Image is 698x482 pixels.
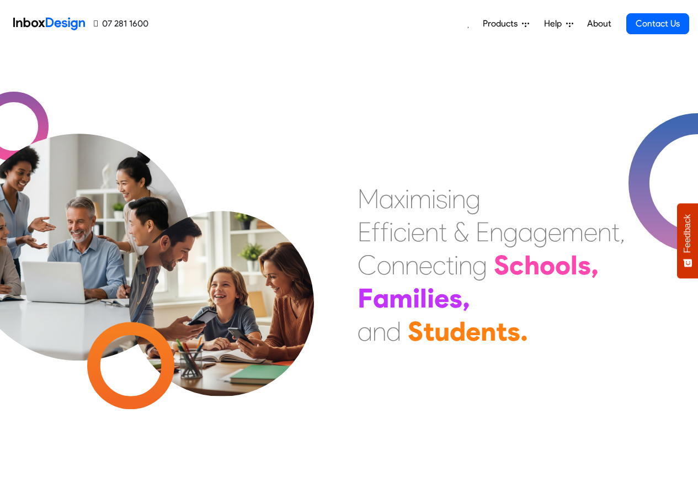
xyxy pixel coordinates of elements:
img: parents_with_child.png [106,165,337,396]
div: t [439,215,447,248]
div: c [393,215,407,248]
div: m [562,215,584,248]
div: i [447,182,452,215]
div: t [611,215,620,248]
span: Feedback [683,214,692,253]
div: t [496,315,507,348]
div: e [548,215,562,248]
div: n [425,215,439,248]
div: n [489,215,503,248]
div: n [481,315,496,348]
div: t [446,248,454,282]
div: c [433,248,446,282]
div: , [620,215,625,248]
div: d [386,315,401,348]
div: l [420,282,427,315]
div: s [578,248,591,282]
div: g [466,182,481,215]
div: n [459,248,472,282]
div: i [431,182,436,215]
div: s [507,315,520,348]
div: o [540,248,555,282]
div: o [555,248,571,282]
a: Products [478,13,534,35]
div: g [533,215,548,248]
div: m [389,282,413,315]
div: m [409,182,431,215]
div: g [472,248,487,282]
div: n [391,248,405,282]
div: n [452,182,466,215]
div: S [408,315,423,348]
div: . [520,315,528,348]
div: n [598,215,611,248]
div: e [411,215,425,248]
div: i [413,282,420,315]
div: e [584,215,598,248]
a: About [584,13,614,35]
div: i [407,215,411,248]
div: x [394,182,405,215]
div: C [358,248,377,282]
div: u [434,315,450,348]
button: Feedback - Show survey [677,203,698,278]
span: Products [483,17,522,30]
div: e [419,248,433,282]
div: e [434,282,449,315]
div: i [389,215,393,248]
div: g [503,215,518,248]
div: l [571,248,578,282]
div: E [476,215,489,248]
div: S [494,248,509,282]
a: Contact Us [626,13,689,34]
div: i [454,248,459,282]
div: Maximising Efficient & Engagement, Connecting Schools, Families, and Students. [358,182,625,348]
div: E [358,215,371,248]
div: a [358,315,372,348]
div: F [358,282,373,315]
a: Help [540,13,578,35]
div: f [380,215,389,248]
div: n [405,248,419,282]
div: & [454,215,469,248]
div: a [373,282,389,315]
div: h [524,248,540,282]
div: f [371,215,380,248]
div: d [450,315,466,348]
div: t [423,315,434,348]
div: n [372,315,386,348]
div: a [518,215,533,248]
div: e [466,315,481,348]
div: a [379,182,394,215]
div: s [449,282,462,315]
div: o [377,248,391,282]
span: Help [544,17,566,30]
div: c [509,248,524,282]
div: , [591,248,599,282]
div: i [405,182,409,215]
div: s [436,182,447,215]
div: M [358,182,379,215]
div: , [462,282,470,315]
div: i [427,282,434,315]
a: 07 281 1600 [94,17,148,30]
